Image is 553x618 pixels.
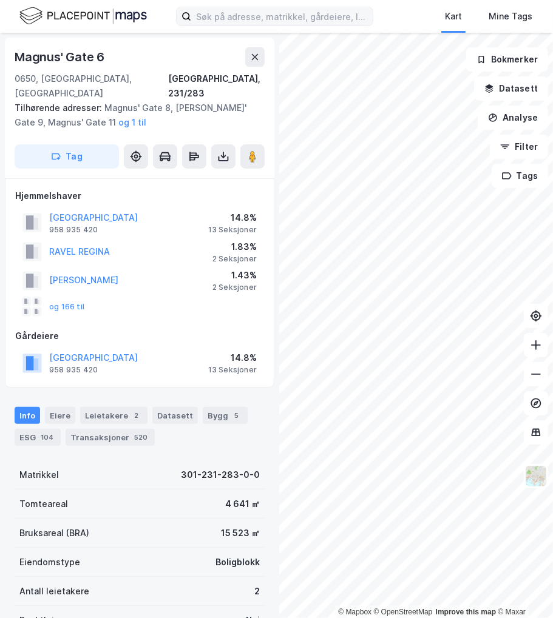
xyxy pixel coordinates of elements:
div: Tomteareal [19,497,68,511]
div: 2 Seksjoner [212,254,257,264]
div: Hjemmelshaver [15,189,264,203]
div: Matrikkel [19,468,59,482]
button: Tag [15,144,119,169]
div: 301-231-283-0-0 [181,468,260,482]
div: Datasett [152,407,198,424]
div: Magnus' Gate 6 [15,47,107,67]
a: Mapbox [338,608,371,616]
button: Datasett [474,76,548,101]
div: Antall leietakere [19,584,89,599]
div: Magnus' Gate 8, [PERSON_NAME]' Gate 9, Magnus' Gate 11 [15,101,255,130]
div: 14.8% [208,351,257,365]
div: ESG [15,429,61,446]
div: Mine Tags [489,9,532,24]
div: Leietakere [80,407,148,424]
iframe: Chat Widget [492,560,553,618]
div: 13 Seksjoner [208,365,257,375]
img: Z [524,465,548,488]
div: Bruksareal (BRA) [19,526,89,540]
div: 4 641 ㎡ [225,497,260,511]
button: Analyse [478,106,548,130]
div: Eiere [45,407,75,424]
div: 2 Seksjoner [212,283,257,292]
div: 2 [254,584,260,599]
a: Improve this map [436,608,496,616]
div: 0650, [GEOGRAPHIC_DATA], [GEOGRAPHIC_DATA] [15,72,168,101]
button: Bokmerker [466,47,548,72]
div: 1.83% [212,240,257,254]
div: 13 Seksjoner [208,225,257,235]
div: 958 935 420 [49,225,98,235]
div: 1.43% [212,268,257,283]
input: Søk på adresse, matrikkel, gårdeiere, leietakere eller personer [191,7,373,25]
button: Filter [490,135,548,159]
div: Info [15,407,40,424]
div: 2 [131,409,143,422]
div: Boligblokk [215,555,260,569]
span: Tilhørende adresser: [15,102,104,113]
div: [GEOGRAPHIC_DATA], 231/283 [168,72,265,101]
div: 520 [132,431,150,443]
div: 958 935 420 [49,365,98,375]
div: Eiendomstype [19,555,80,569]
img: logo.f888ab2527a4732fd821a326f86c7f29.svg [19,5,147,27]
button: Tags [492,164,548,188]
div: Gårdeiere [15,329,264,343]
div: 14.8% [208,210,257,225]
div: Transaksjoner [66,429,155,446]
div: 15 523 ㎡ [221,526,260,540]
div: 104 [38,431,56,443]
a: OpenStreetMap [374,608,433,616]
div: Bygg [203,407,248,424]
div: Kart [445,9,462,24]
div: 5 [231,409,243,422]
